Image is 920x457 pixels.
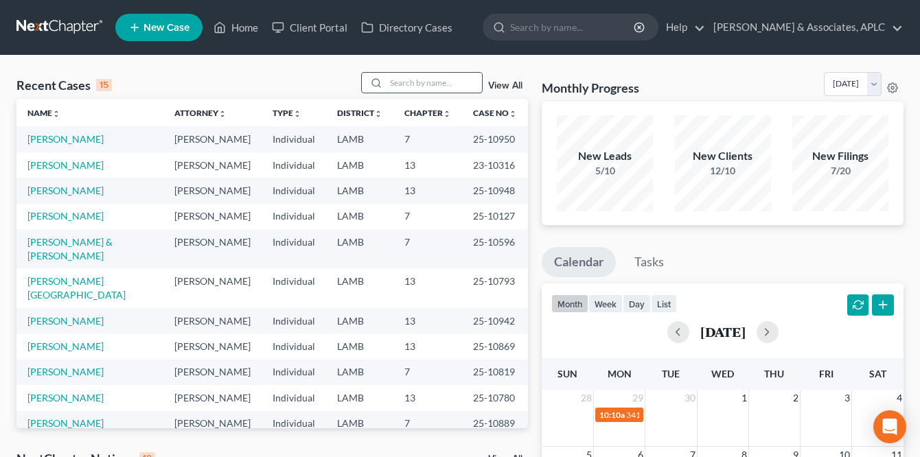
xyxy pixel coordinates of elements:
[273,108,301,118] a: Typeunfold_more
[16,77,112,93] div: Recent Cases
[792,164,888,178] div: 7/20
[27,185,104,196] a: [PERSON_NAME]
[326,152,393,178] td: LAMB
[393,268,462,307] td: 13
[393,360,462,385] td: 7
[163,268,262,307] td: [PERSON_NAME]
[462,360,528,385] td: 25-10819
[792,148,888,164] div: New Filings
[700,325,746,339] h2: [DATE]
[52,110,60,118] i: unfold_more
[557,148,653,164] div: New Leads
[326,204,393,229] td: LAMB
[462,333,528,359] td: 25-10869
[27,236,113,261] a: [PERSON_NAME] & [PERSON_NAME]
[262,360,326,385] td: Individual
[218,110,227,118] i: unfold_more
[622,247,676,277] a: Tasks
[675,164,771,178] div: 12/10
[27,392,104,403] a: [PERSON_NAME]
[462,204,528,229] td: 25-10127
[326,385,393,410] td: LAMB
[393,152,462,178] td: 13
[27,210,104,222] a: [PERSON_NAME]
[443,110,451,118] i: unfold_more
[27,275,126,301] a: [PERSON_NAME][GEOGRAPHIC_DATA]
[792,390,800,406] span: 2
[326,333,393,359] td: LAMB
[873,410,906,443] div: Open Intercom Messenger
[96,79,112,91] div: 15
[819,368,833,379] span: Fri
[623,294,651,313] button: day
[163,152,262,178] td: [PERSON_NAME]
[262,268,326,307] td: Individual
[626,410,759,420] span: 341(a) meeting for [PERSON_NAME]
[262,204,326,229] td: Individual
[262,385,326,410] td: Individual
[711,368,734,379] span: Wed
[374,110,382,118] i: unfold_more
[462,229,528,268] td: 25-10596
[386,73,482,93] input: Search by name...
[163,229,262,268] td: [PERSON_NAME]
[163,308,262,333] td: [PERSON_NAME]
[326,126,393,152] td: LAMB
[163,385,262,410] td: [PERSON_NAME]
[895,390,904,406] span: 4
[262,333,326,359] td: Individual
[393,411,462,436] td: 7
[163,204,262,229] td: [PERSON_NAME]
[262,308,326,333] td: Individual
[662,368,680,379] span: Tue
[462,268,528,307] td: 25-10793
[510,14,636,40] input: Search by name...
[651,294,677,313] button: list
[326,360,393,385] td: LAMB
[326,178,393,203] td: LAMB
[843,390,851,406] span: 3
[631,390,645,406] span: 29
[557,164,653,178] div: 5/10
[608,368,632,379] span: Mon
[143,23,189,33] span: New Case
[262,152,326,178] td: Individual
[262,411,326,436] td: Individual
[488,81,522,91] a: View All
[354,15,459,40] a: Directory Cases
[462,308,528,333] td: 25-10942
[262,126,326,152] td: Individual
[27,366,104,377] a: [PERSON_NAME]
[542,247,616,277] a: Calendar
[706,15,903,40] a: [PERSON_NAME] & Associates, APLC
[740,390,748,406] span: 1
[764,368,784,379] span: Thu
[337,108,382,118] a: Districtunfold_more
[27,133,104,145] a: [PERSON_NAME]
[393,178,462,203] td: 13
[462,411,528,436] td: 25-10889
[462,126,528,152] td: 25-10950
[393,308,462,333] td: 13
[265,15,354,40] a: Client Portal
[163,126,262,152] td: [PERSON_NAME]
[27,159,104,171] a: [PERSON_NAME]
[659,15,705,40] a: Help
[27,417,104,429] a: [PERSON_NAME]
[293,110,301,118] i: unfold_more
[462,385,528,410] td: 25-10780
[542,80,639,96] h3: Monthly Progress
[579,390,593,406] span: 28
[557,368,577,379] span: Sun
[163,333,262,359] td: [PERSON_NAME]
[393,126,462,152] td: 7
[473,108,517,118] a: Case Nounfold_more
[675,148,771,164] div: New Clients
[462,178,528,203] td: 25-10948
[588,294,623,313] button: week
[163,178,262,203] td: [PERSON_NAME]
[262,178,326,203] td: Individual
[393,385,462,410] td: 13
[326,308,393,333] td: LAMB
[326,411,393,436] td: LAMB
